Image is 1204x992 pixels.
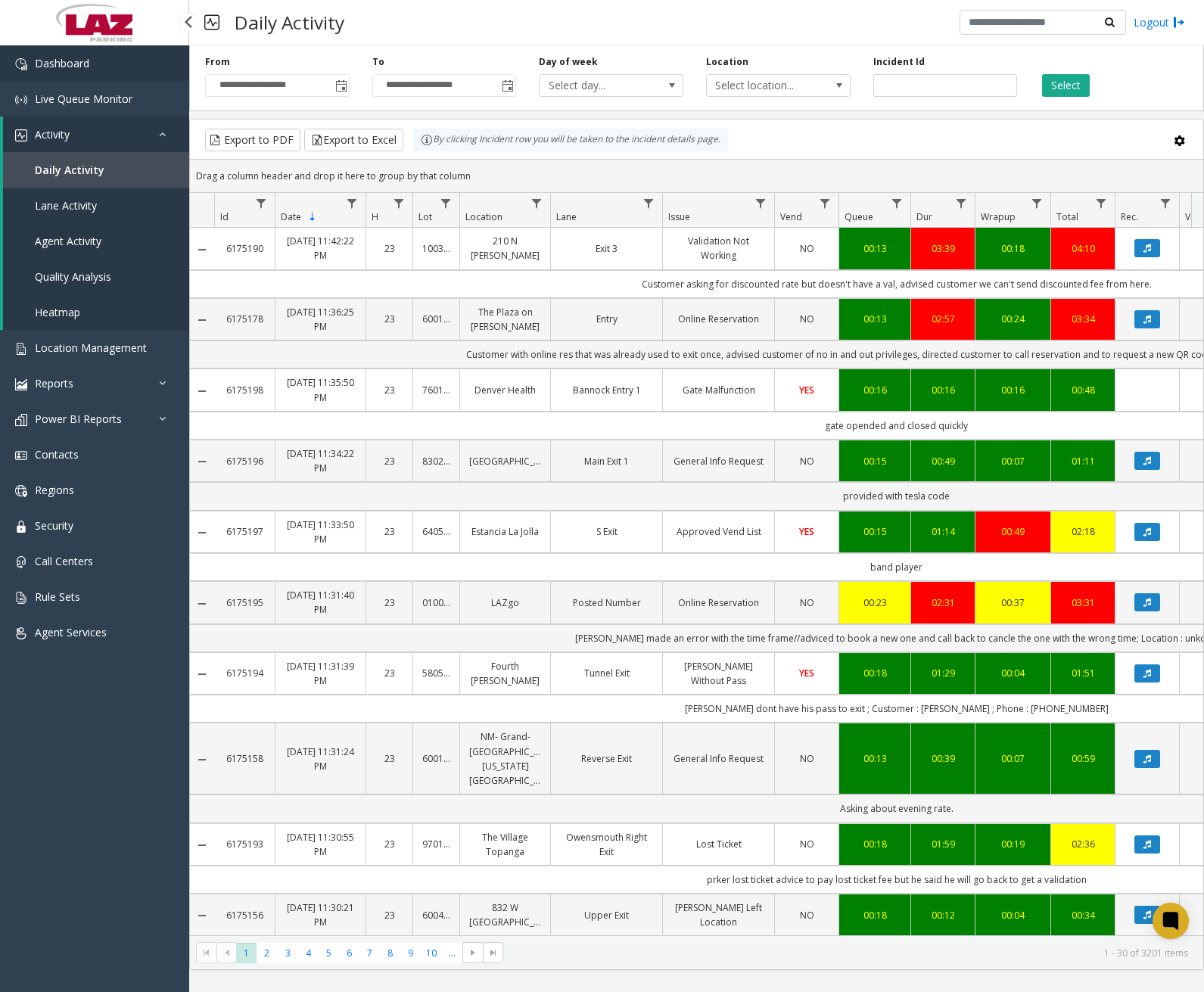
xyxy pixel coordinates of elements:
label: From [205,55,230,69]
span: YES [799,525,814,538]
a: Lane Activity [3,188,189,223]
span: Page 7 [359,943,380,963]
a: 00:18 [985,241,1041,256]
a: NM- Grand-[GEOGRAPHIC_DATA]-[US_STATE][GEOGRAPHIC_DATA] [469,729,541,788]
a: 04:10 [1060,241,1106,256]
span: Lot [418,210,432,223]
span: Reports [35,376,73,390]
span: Regions [35,483,74,497]
div: 00:48 [1060,383,1106,397]
a: Lost Ticket [672,837,765,851]
span: Quality Analysis [35,269,111,284]
a: 00:18 [848,837,901,851]
span: Dur [916,210,932,223]
div: 02:31 [920,596,966,610]
img: 'icon' [15,378,27,390]
a: 600440 [422,908,450,922]
span: Sortable [306,211,319,223]
a: 600110 [422,751,450,766]
a: [DATE] 11:31:39 PM [285,659,356,688]
img: 'icon' [15,129,27,141]
a: Queue Filter Menu [887,193,907,213]
a: Wrapup Filter Menu [1027,193,1047,213]
a: YES [784,524,829,539]
span: Go to the last page [483,942,503,963]
img: 'icon' [15,414,27,426]
a: 23 [375,908,403,922]
a: 210 N [PERSON_NAME] [469,234,541,263]
span: Agent Services [35,625,107,639]
a: 6175195 [223,596,266,610]
a: YES [784,666,829,680]
a: 23 [375,751,403,766]
span: Go to the next page [462,942,483,963]
a: 23 [375,383,403,397]
a: Location Filter Menu [527,193,547,213]
a: 580542 [422,666,450,680]
a: 23 [375,241,403,256]
a: 100324 [422,241,450,256]
a: 03:31 [1060,596,1106,610]
a: Quality Analysis [3,259,189,294]
label: To [372,55,384,69]
div: 01:14 [920,524,966,539]
a: Total Filter Menu [1091,193,1112,213]
span: Call Centers [35,554,93,568]
a: 00:34 [1060,908,1106,922]
div: 01:11 [1060,454,1106,468]
a: NO [784,908,829,922]
a: 600170 [422,312,450,326]
img: 'icon' [15,627,27,639]
span: Power BI Reports [35,412,122,426]
img: 'icon' [15,592,27,604]
span: Vend [780,210,802,223]
a: 6175190 [223,241,266,256]
a: [DATE] 11:34:22 PM [285,446,356,475]
a: 6175194 [223,666,266,680]
a: NO [784,596,829,610]
a: General Info Request [672,751,765,766]
a: Entry [560,312,653,326]
img: logout [1173,14,1185,30]
a: [DATE] 11:42:22 PM [285,234,356,263]
div: 00:59 [1060,751,1106,766]
span: Go to the next page [467,947,479,959]
a: 6175196 [223,454,266,468]
div: Data table [190,193,1203,935]
a: 830202 [422,454,450,468]
a: 00:37 [985,596,1041,610]
a: Daily Activity [3,152,189,188]
a: 23 [375,312,403,326]
a: 00:07 [985,454,1041,468]
a: Upper Exit [560,908,653,922]
a: 00:16 [985,383,1041,397]
span: Issue [668,210,690,223]
span: Page 3 [278,943,298,963]
a: 832 W [GEOGRAPHIC_DATA] [469,900,541,929]
a: 6175158 [223,751,266,766]
a: NO [784,241,829,256]
div: 03:39 [920,241,966,256]
div: 00:07 [985,751,1041,766]
span: Page 10 [422,943,442,963]
a: NO [784,837,829,851]
div: 00:04 [985,666,1041,680]
span: Wrapup [981,210,1016,223]
a: 23 [375,596,403,610]
img: 'icon' [15,449,27,462]
a: YES [784,383,829,397]
a: H Filter Menu [389,193,409,213]
a: 00:13 [848,312,901,326]
img: 'icon' [15,343,27,355]
span: H [372,210,378,223]
span: Rule Sets [35,589,80,604]
a: 00:18 [848,908,901,922]
a: 010052 [422,596,450,610]
div: 02:18 [1060,524,1106,539]
span: NO [800,909,814,922]
a: Activity [3,117,189,152]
